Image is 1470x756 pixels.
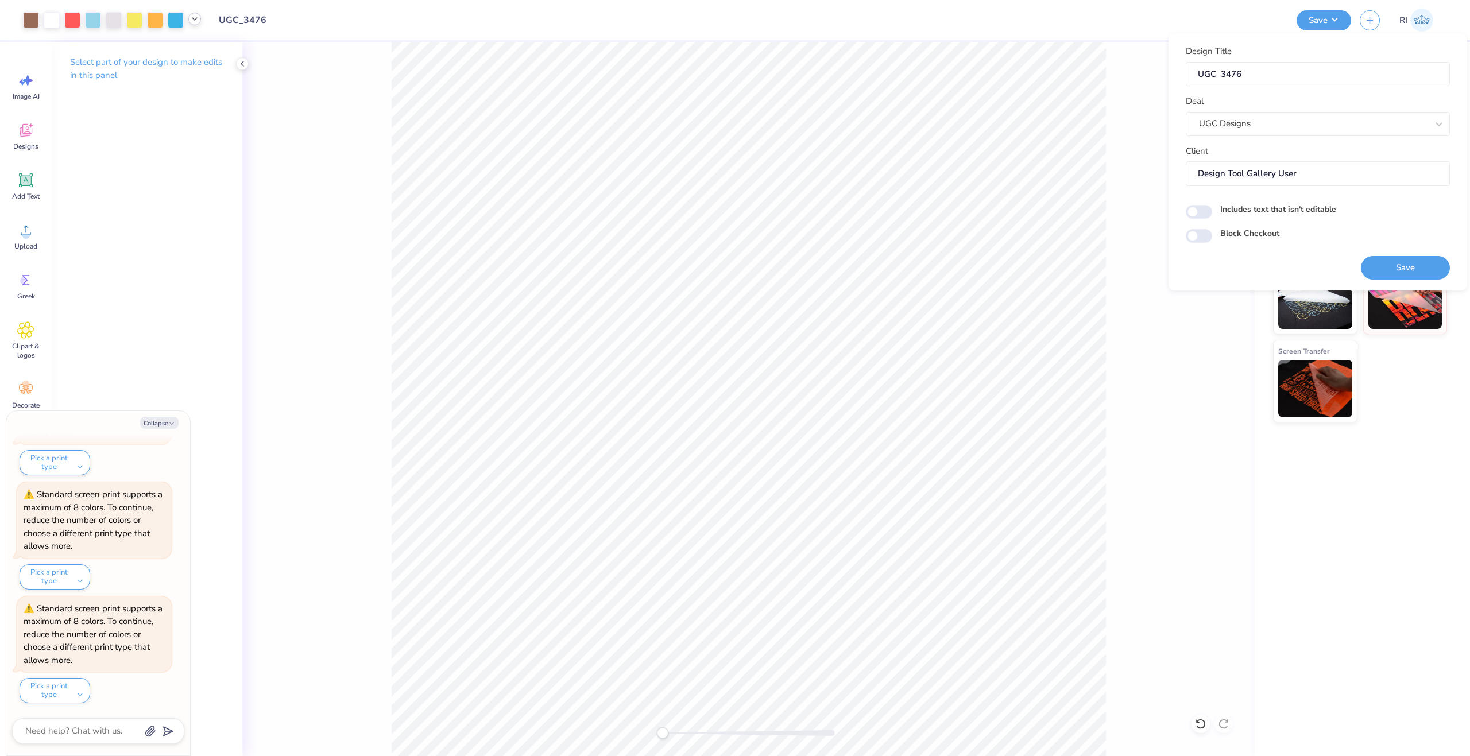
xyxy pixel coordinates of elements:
span: Upload [14,242,37,251]
label: Block Checkout [1220,227,1279,239]
p: Select part of your design to make edits in this panel [70,56,224,82]
span: Designs [13,142,38,151]
span: RI [1399,14,1407,27]
div: Standard screen print supports a maximum of 8 colors. To continue, reduce the number of colors or... [24,603,163,666]
span: Image AI [13,92,40,101]
span: Decorate [12,401,40,410]
label: Client [1186,145,1208,158]
button: Save [1297,10,1351,30]
button: Pick a print type [20,678,90,703]
img: Renz Ian Igcasenza [1410,9,1433,32]
label: Design Title [1186,45,1232,58]
img: Screen Transfer [1278,360,1352,417]
div: Accessibility label [657,727,668,739]
input: e.g. Ethan Linker [1186,161,1450,186]
button: Pick a print type [20,564,90,590]
span: Screen Transfer [1278,345,1330,357]
span: Clipart & logos [7,342,45,360]
div: Standard screen print supports a maximum of 8 colors. To continue, reduce the number of colors or... [24,489,163,552]
button: Pick a print type [20,450,90,475]
a: RI [1394,9,1438,32]
label: Deal [1186,95,1204,108]
img: Supacolor [1368,272,1442,329]
button: Save [1361,256,1450,280]
input: Untitled Design [210,9,294,32]
span: Greek [17,292,35,301]
button: Collapse [140,417,179,429]
label: Includes text that isn't editable [1220,203,1336,215]
div: Standard screen print supports a maximum of 8 colors. To continue, reduce the number of colors or... [24,375,163,438]
span: Add Text [12,192,40,201]
img: Direct-to-film [1278,272,1352,329]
